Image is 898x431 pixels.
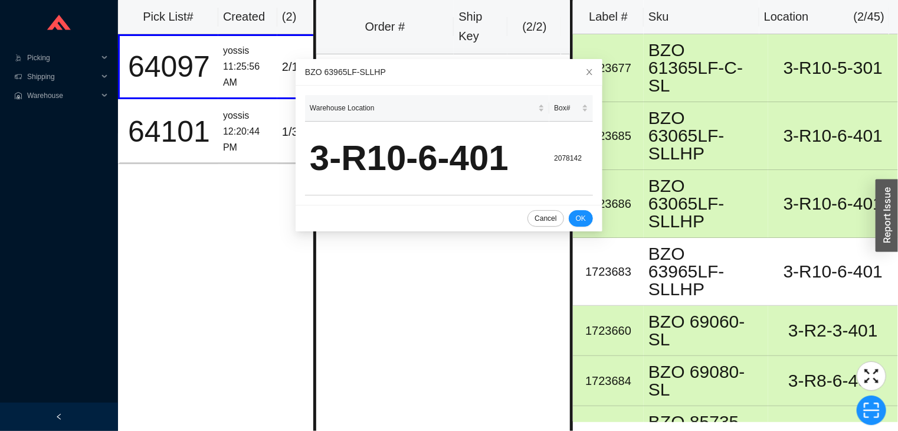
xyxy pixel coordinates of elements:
[223,59,273,90] div: 11:25:56 AM
[773,195,893,213] div: 3-R10-6-401
[578,194,639,214] div: 1723686
[27,67,98,86] span: Shipping
[648,245,763,298] div: BZO 63965LF-SLLHP
[282,122,318,142] div: 1 / 3
[773,59,893,77] div: 3-R10-5-301
[764,7,809,27] div: Location
[310,102,536,114] span: Warehouse Location
[585,68,594,76] span: close
[305,66,593,79] div: BZO 63965LF-SLLHP
[578,126,639,146] div: 1723685
[854,7,884,27] div: ( 2 / 45 )
[578,371,639,391] div: 1723684
[223,124,273,155] div: 12:20:44 PM
[554,102,579,114] span: Box#
[282,57,318,77] div: 2 / 16
[773,372,893,390] div: 3-R8-6-401
[578,262,639,282] div: 1723683
[648,41,763,94] div: BZO 61365LF-C-SL
[223,43,273,59] div: yossis
[535,213,556,224] span: Cancel
[124,117,214,146] div: 64101
[55,413,63,420] span: left
[648,177,763,230] div: BZO 63065LF-SLLHP
[305,95,549,122] th: Warehouse Location sortable
[27,86,98,105] span: Warehouse
[27,48,98,67] span: Picking
[576,213,586,224] span: OK
[773,263,893,280] div: 3-R10-6-401
[282,7,320,27] div: ( 2 )
[549,122,593,195] td: 2078142
[223,108,273,124] div: yossis
[124,52,214,81] div: 64097
[576,59,602,85] button: Close
[310,129,545,188] div: 3-R10-6-401
[773,127,893,145] div: 3-R10-6-401
[578,58,639,78] div: 1723677
[569,210,593,227] button: OK
[857,361,886,391] button: fullscreen
[549,95,593,122] th: Box# sortable
[857,396,886,425] button: scan
[857,401,886,419] span: scan
[857,367,886,385] span: fullscreen
[527,210,563,227] button: Cancel
[578,321,639,341] div: 1723660
[648,313,763,348] div: BZO 69060-SL
[648,109,763,162] div: BZO 63065LF-SLLHP
[773,322,893,339] div: 3-R2-3-401
[648,363,763,399] div: BZO 69080-SL
[512,17,556,37] div: ( 2 / 2 )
